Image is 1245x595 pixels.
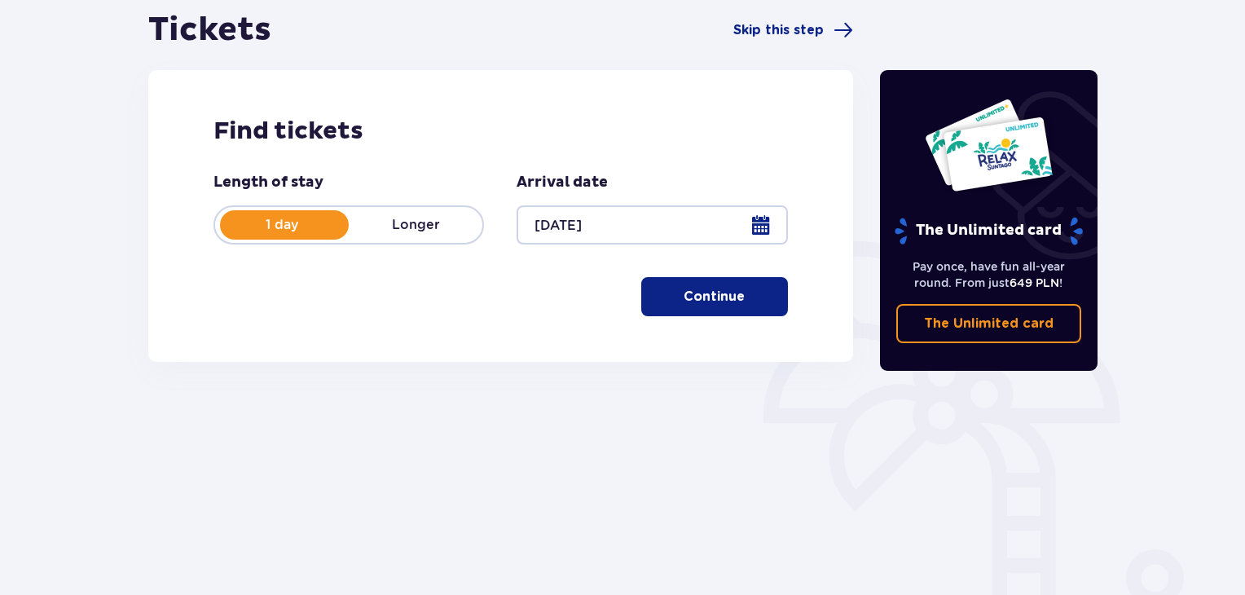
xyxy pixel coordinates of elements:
[896,258,1082,291] p: Pay once, have fun all-year round. From just !
[349,216,482,234] p: Longer
[924,98,1054,192] img: Two entry cards to Suntago with the word 'UNLIMITED RELAX', featuring a white background with tro...
[893,217,1084,245] p: The Unlimited card
[896,304,1082,343] a: The Unlimited card
[1010,276,1059,289] span: 649 PLN
[213,173,323,192] p: Length of stay
[733,21,824,39] span: Skip this step
[641,277,788,316] button: Continue
[684,288,745,306] p: Continue
[517,173,608,192] p: Arrival date
[733,20,853,40] a: Skip this step
[924,315,1054,333] p: The Unlimited card
[148,10,271,51] h1: Tickets
[213,116,788,147] h2: Find tickets
[215,216,349,234] p: 1 day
